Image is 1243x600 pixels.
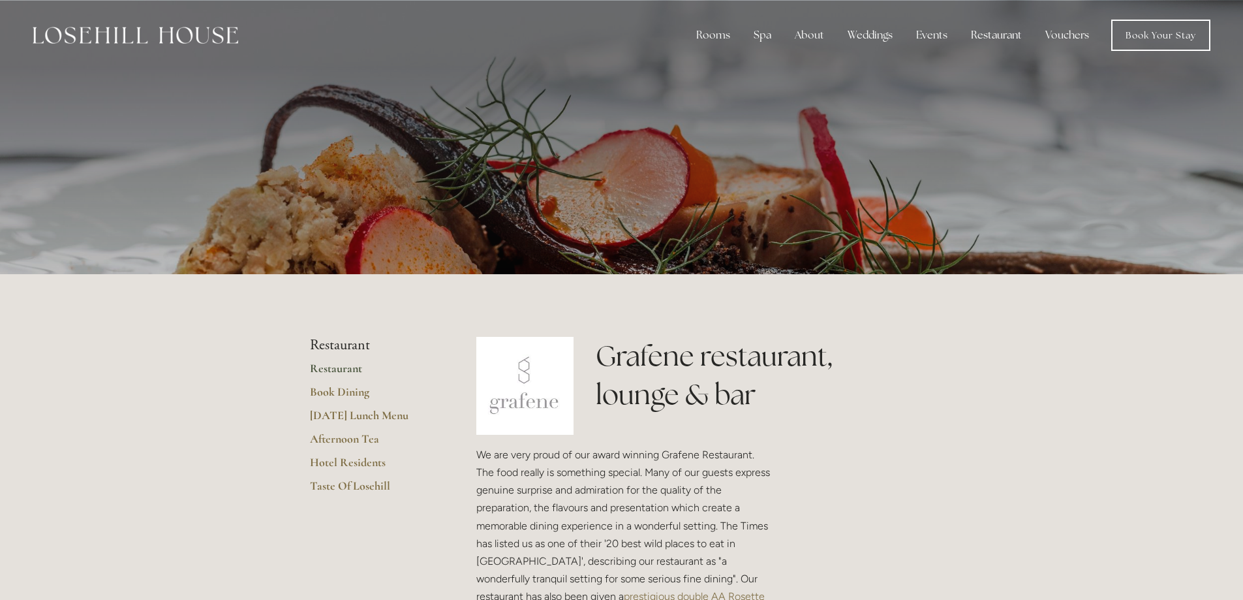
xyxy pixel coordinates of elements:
[1035,22,1099,48] a: Vouchers
[1111,20,1210,51] a: Book Your Stay
[596,337,933,414] h1: Grafene restaurant, lounge & bar
[310,455,435,479] a: Hotel Residents
[837,22,903,48] div: Weddings
[960,22,1032,48] div: Restaurant
[906,22,958,48] div: Events
[310,479,435,502] a: Taste Of Losehill
[784,22,835,48] div: About
[310,361,435,385] a: Restaurant
[686,22,741,48] div: Rooms
[310,337,435,354] li: Restaurant
[310,432,435,455] a: Afternoon Tea
[310,408,435,432] a: [DATE] Lunch Menu
[743,22,782,48] div: Spa
[310,385,435,408] a: Book Dining
[33,27,238,44] img: Losehill House
[476,337,574,435] img: grafene.jpg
